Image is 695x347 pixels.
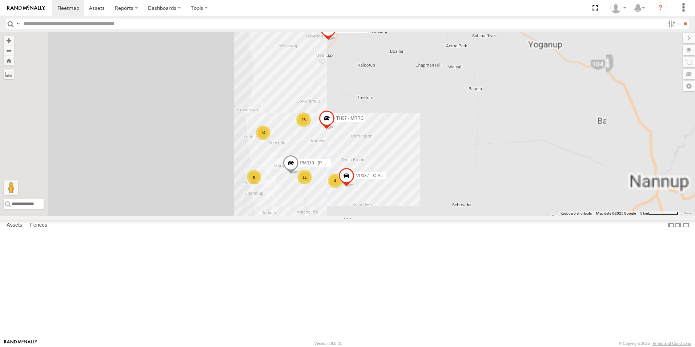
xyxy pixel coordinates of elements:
button: Zoom out [4,45,14,56]
label: Search Filter Options [665,19,681,29]
label: Fences [27,220,51,230]
span: VP037 - Q Series [356,173,390,178]
label: Measure [4,69,14,79]
button: Map Scale: 5 km per 79 pixels [638,211,680,216]
button: Zoom Home [4,56,14,65]
label: Hide Summary Table [682,220,690,231]
a: Terms and Conditions [652,341,691,346]
label: Dock Summary Table to the Right [675,220,682,231]
div: Graham Broom [608,3,629,13]
span: TH07 - MRRC [336,116,364,121]
div: 14 [256,125,270,140]
div: 11 [297,170,312,184]
div: Version: 308.01 [314,341,342,346]
label: Dock Summary Table to the Left [667,220,675,231]
button: Drag Pegman onto the map to open Street View [4,180,18,195]
img: rand-logo.svg [7,5,45,11]
div: © Copyright 2025 - [619,341,691,346]
i: ? [655,2,666,14]
button: Zoom in [4,36,14,45]
span: PM019 - [PERSON_NAME] [300,160,354,165]
div: 26 [296,112,311,127]
span: Map data ©2025 Google [596,211,636,215]
label: Map Settings [683,81,695,91]
span: 5 km [640,211,648,215]
label: Search Query [15,19,21,29]
button: Keyboard shortcuts [561,211,592,216]
div: 8 [247,170,261,184]
a: Terms (opens in new tab) [684,212,692,215]
div: 4 [328,173,342,188]
label: Assets [3,220,26,230]
a: Visit our Website [4,340,37,347]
